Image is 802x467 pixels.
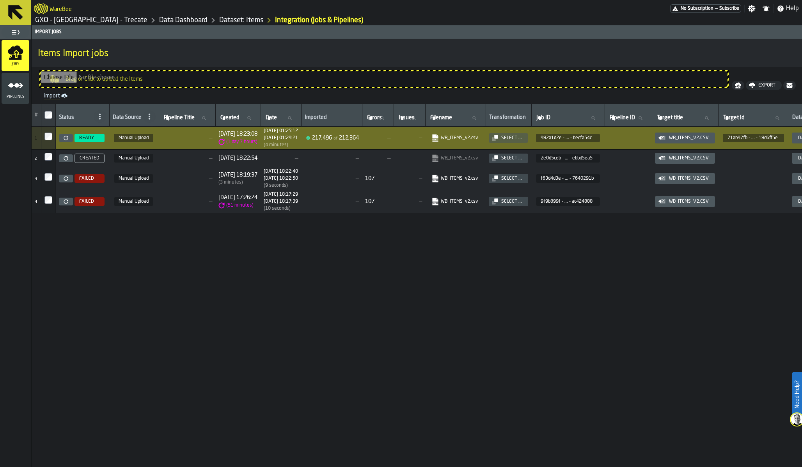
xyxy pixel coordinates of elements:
a: link-to-/wh/i/7274009e-5361-4e21-8e36-7045ee840609/pricing/ [670,4,741,13]
span: FAILED [79,199,94,204]
div: Export [755,83,779,88]
span: 9f9b899f-7568-43da-a058-b442ac424888 [536,197,600,206]
span: 2 [35,157,37,161]
div: Status [59,114,92,122]
div: Completed at 1752074259908 [264,199,298,204]
input: label [535,113,601,123]
div: Import duration (start to completion) [264,142,298,148]
a: link-to-https://s3.eu-west-1.amazonaws.com/import.app.warebee.com/9f9b899f-7568-43da-a058-b442ac4... [431,198,478,205]
span: label [723,115,745,121]
span: — [397,156,422,161]
span: label [536,115,550,121]
span: 71ab97fb-f6bc-486f-9761-bc8f18d6ff5e [723,134,784,142]
div: Completed at 1752074570201 [264,176,298,181]
input: label [219,113,257,123]
div: Integration (Jobs & Pipelines) [275,16,363,25]
span: — [162,175,212,182]
div: WB_ITEMS_v2.csv [666,156,712,161]
span: Pipelines [2,95,29,99]
input: label [655,113,715,123]
span: — [715,6,718,11]
span: 9f9b899f - ... - ac424888 [541,199,594,204]
a: logo-header [34,2,48,16]
span: READY [79,135,94,141]
span: 982a1d2e-04f9-4ded-b5d8-a128becfa54c [536,134,600,142]
span: label [430,115,452,121]
input: InputCheckbox-label-react-aria7497317783-:r81: [44,153,52,161]
button: button-Select ... [489,174,528,183]
div: Data Source [113,114,142,122]
li: menu Pipelines [2,73,29,104]
input: label [429,113,483,123]
button: button-Select ... [489,133,528,143]
span: 982a1d2e - ... - becfa54c [541,135,594,141]
a: link-to-/wh/i/7274009e-5361-4e21-8e36-7045ee840609/data [159,16,208,25]
a: link-to-null [431,154,478,162]
span: [DATE] 17:26:24 [218,195,257,201]
li: menu Jobs [2,40,29,71]
input: InputCheckbox-label-react-aria7497317783-:r83: [44,196,52,204]
span: — [162,198,212,205]
button: button-WB_ITEMS_v2.csv [655,196,715,207]
span: CREATED [80,156,99,161]
input: label [366,113,390,123]
div: Time between creation and start (import delay / Re-Import) [218,139,257,145]
input: Drag or Click to upload the Items [41,71,727,87]
span: [DATE] 18:22:54 [218,155,257,161]
input: label [264,113,298,123]
span: f63d4d3e - ... - 7640291b [541,176,594,181]
span: — [365,155,390,161]
div: Import duration (start to completion) [264,183,298,188]
div: Import duration (start to completion) [264,206,298,211]
div: Imported [305,114,359,122]
a: FAILED [73,174,106,183]
input: label [397,113,422,123]
div: 107 [365,175,390,182]
span: Manual Upload [114,197,153,206]
span: — [397,199,422,204]
span: f63d4d3e-1789-4e50-b6aa-9b877640291b [536,174,600,183]
div: Select ... [498,135,525,141]
span: WB_ITEMS_v2.csv [430,173,481,184]
div: WB_ITEMS_v2.csv [666,176,712,181]
a: link-to-/wh/i/7274009e-5361-4e21-8e36-7045ee840609 [35,16,147,25]
div: Select ... [498,156,525,161]
div: Started at 1752074560697 [264,169,298,174]
span: label [266,115,277,121]
label: button-toggle-Help [774,4,802,13]
span: 71ab97fb - ... - 18d6ff5e [727,135,778,141]
nav: Breadcrumb [34,16,417,25]
span: label [610,115,635,121]
span: # [35,112,38,118]
button: button-Export [746,81,782,90]
div: WB_ITEMS_v2.csv [666,199,712,204]
div: Completed at 1752186561051 [264,135,298,141]
span: [DATE] 18:23:08 [218,131,257,137]
span: 2e0d5ceb-47a4-4f93-b877-b9feebbd5ea5 [536,154,600,163]
div: Started at 1752186312631 [264,128,298,134]
div: WB_ITEMS_v2.csv [666,135,712,141]
span: 4 [35,200,37,204]
span: FAILED [79,176,94,181]
span: No Subscription [681,6,713,11]
span: — [304,175,359,182]
button: button-WB_ITEMS_v2.csv [655,173,715,184]
label: Need Help? [793,373,801,416]
span: of [334,136,337,141]
span: Subscribe [719,6,739,11]
span: WB_ITEMS_v2.csv [430,133,481,143]
label: button-toggle-Notifications [759,5,773,12]
button: button-WB_ITEMS_v2.csv [655,153,715,164]
a: link-to-https://s3.eu-west-1.amazonaws.com/import.app.warebee.com/f63d4d3e-1789-4e50-b6aa-9b87764... [431,175,478,182]
a: link-to-https://s3.eu-west-1.amazonaws.com/import.app.warebee.com/982a1d2e-04f9-4ded-b5d8-a128bec... [431,134,478,142]
label: InputCheckbox-label-react-aria7497317783-:r7l: [44,111,52,119]
div: Transformation [489,114,528,122]
span: label [164,115,195,121]
h2: Sub Title [38,46,796,48]
button: button-WB_ITEMS_v2.csv [655,133,715,143]
span: Jobs [2,62,29,66]
label: InputCheckbox-label-react-aria7497317783-:r80: [44,133,52,140]
div: title-Items Import jobs [32,39,802,67]
span: Manual Upload [114,174,153,183]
